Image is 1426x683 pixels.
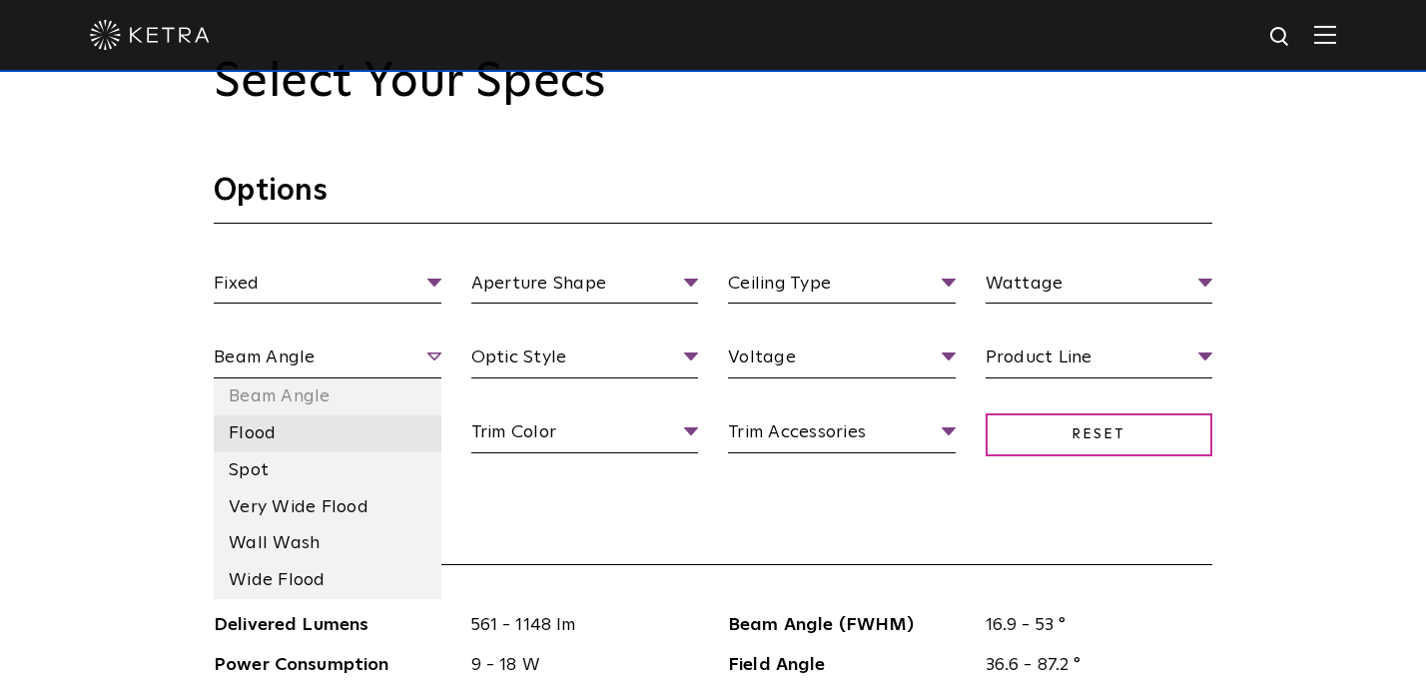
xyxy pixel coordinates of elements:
span: Aperture Shape [471,270,699,305]
span: Beam Angle (FWHM) [728,611,971,640]
span: 36.6 - 87.2 ° [971,651,1213,680]
span: Power Consumption [214,651,456,680]
span: Reset [986,413,1213,456]
span: Ceiling Type [728,270,956,305]
li: Flood [214,415,441,452]
li: Spot [214,452,441,489]
img: search icon [1268,25,1293,50]
span: Wattage [986,270,1213,305]
li: Wall Wash [214,525,441,562]
li: Wide Flood [214,562,441,599]
span: 9 - 18 W [456,651,699,680]
span: Product Line [986,343,1213,378]
span: Beam Angle [214,343,441,378]
img: ketra-logo-2019-white [90,20,210,50]
span: Field Angle [728,651,971,680]
span: 561 - 1148 lm [456,611,699,640]
li: Very Wide Flood [214,489,441,526]
h2: Select Your Specs [214,54,1212,112]
li: Beam Angle [214,378,441,415]
span: Trim Color [471,418,699,453]
span: Voltage [728,343,956,378]
img: Hamburger%20Nav.svg [1314,25,1336,44]
span: Fixed [214,270,441,305]
span: Trim Accessories [728,418,956,453]
span: 16.9 - 53 ° [971,611,1213,640]
h3: Specifications [214,513,1212,565]
span: Delivered Lumens [214,611,456,640]
h3: Options [214,172,1212,224]
span: Optic Style [471,343,699,378]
